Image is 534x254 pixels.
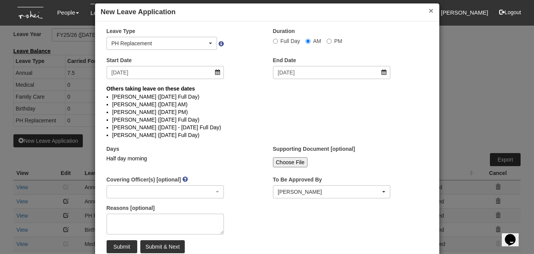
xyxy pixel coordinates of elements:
[107,155,224,162] div: Half day morning
[112,40,208,47] div: PH Replacement
[281,38,300,44] span: Full Day
[273,157,308,167] input: Choose File
[112,131,422,139] li: [PERSON_NAME] ([DATE] Full Day)
[107,66,224,79] input: d/m/yyyy
[429,7,433,15] button: ×
[112,108,422,116] li: [PERSON_NAME] ([DATE] PM)
[101,8,176,16] b: New Leave Application
[502,223,526,246] iframe: chat widget
[107,27,135,35] label: Leave Type
[273,27,295,35] label: Duration
[107,37,217,50] button: PH Replacement
[273,176,322,183] label: To Be Approved By
[273,66,391,79] input: d/m/yyyy
[112,124,422,131] li: [PERSON_NAME] ([DATE] - [DATE] Full Day)
[273,56,296,64] label: End Date
[334,38,342,44] span: PM
[112,101,422,108] li: [PERSON_NAME] ([DATE] AM)
[313,38,321,44] span: AM
[107,145,119,153] label: Days
[140,240,184,253] input: Submit & Next
[273,145,355,153] label: Supporting Document [optional]
[107,86,195,92] b: Others taking leave on these dates
[112,116,422,124] li: [PERSON_NAME] ([DATE] Full Day)
[107,176,181,183] label: Covering Officer(s) [optional]
[107,240,137,253] input: Submit
[273,185,391,198] button: Aline Eustaquio Low
[112,93,422,101] li: [PERSON_NAME] ([DATE] Full Day)
[278,188,381,196] div: [PERSON_NAME]
[107,56,132,64] label: Start Date
[107,204,155,212] label: Reasons [optional]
